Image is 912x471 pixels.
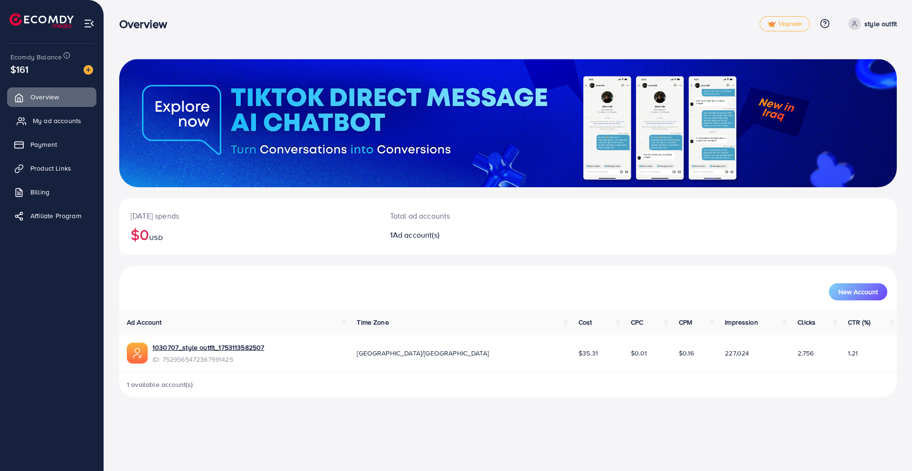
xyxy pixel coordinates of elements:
[127,343,148,364] img: ic-ads-acc.e4c84228.svg
[768,21,776,28] img: tick
[357,317,389,327] span: Time Zone
[390,210,561,221] p: Total ad accounts
[848,348,858,358] span: 1.21
[579,348,598,358] span: $35.31
[872,428,905,464] iframe: Chat
[84,18,95,29] img: menu
[725,348,749,358] span: 227,024
[7,87,96,106] a: Overview
[679,348,694,358] span: $0.16
[357,348,489,358] span: [GEOGRAPHIC_DATA]/[GEOGRAPHIC_DATA]
[152,343,264,352] a: 1030707_style outfit_1753113582507
[127,380,193,389] span: 1 available account(s)
[33,116,81,125] span: My ad accounts
[393,230,439,240] span: Ad account(s)
[84,65,93,75] img: image
[30,140,57,149] span: Payment
[10,62,29,76] span: $161
[7,206,96,225] a: Affiliate Program
[152,355,264,364] span: ID: 7529565472367591425
[7,159,96,178] a: Product Links
[798,317,816,327] span: Clicks
[631,317,643,327] span: CPC
[119,17,175,31] h3: Overview
[9,13,74,28] img: logo
[631,348,647,358] span: $0.01
[864,18,897,29] p: style outfit
[725,317,758,327] span: Impression
[7,111,96,130] a: My ad accounts
[838,288,878,295] span: New Account
[845,18,897,30] a: style outfit
[30,92,59,102] span: Overview
[390,231,561,240] h2: 1
[768,20,802,28] span: Upgrade
[131,225,367,243] h2: $0
[829,283,887,300] button: New Account
[579,317,592,327] span: Cost
[798,348,814,358] span: 2,756
[760,16,810,31] a: tickUpgrade
[848,317,870,327] span: CTR (%)
[679,317,692,327] span: CPM
[131,210,367,221] p: [DATE] spends
[30,163,71,173] span: Product Links
[149,233,162,242] span: USD
[127,317,162,327] span: Ad Account
[7,183,96,202] a: Billing
[10,52,62,62] span: Ecomdy Balance
[30,211,81,221] span: Affiliate Program
[30,187,49,197] span: Billing
[7,135,96,154] a: Payment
